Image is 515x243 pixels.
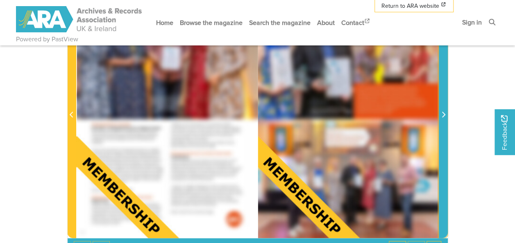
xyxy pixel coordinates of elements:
[338,12,374,34] a: Contact
[381,2,439,10] span: Return to ARA website
[16,2,143,37] a: ARA - ARC Magazine | Powered by PastView logo
[314,12,338,34] a: About
[177,12,246,34] a: Browse the magazine
[153,12,177,34] a: Home
[16,34,78,44] a: Powered by PastView
[459,11,485,33] a: Sign in
[246,12,314,34] a: Search the magazine
[495,109,515,155] a: Would you like to provide feedback?
[499,115,509,150] span: Feedback
[16,6,143,32] img: ARA - ARC Magazine | Powered by PastView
